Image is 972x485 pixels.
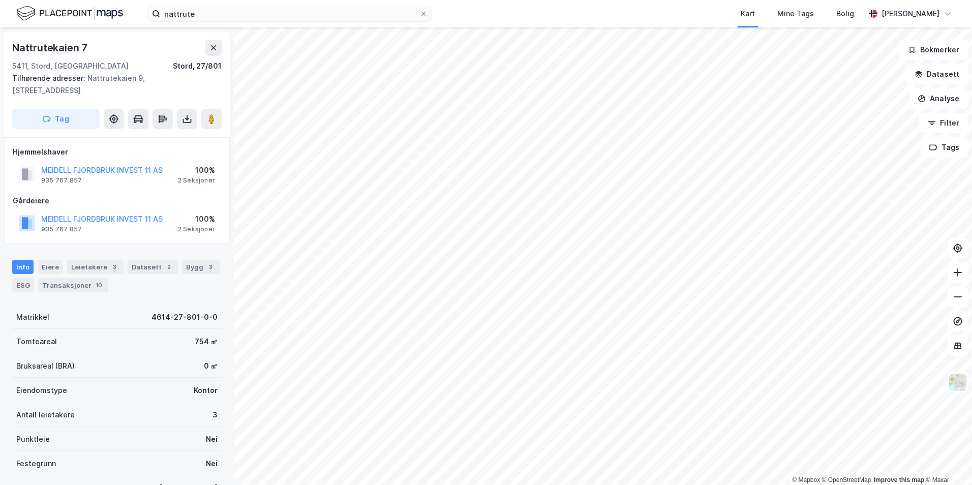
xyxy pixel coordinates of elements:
img: Z [948,373,967,392]
div: Hjemmelshaver [13,146,221,158]
div: Kontor [194,384,218,397]
div: 3 [212,409,218,421]
div: [PERSON_NAME] [882,8,939,20]
button: Filter [919,113,968,133]
div: Datasett [128,260,178,274]
img: logo.f888ab2527a4732fd821a326f86c7f29.svg [16,5,123,22]
a: OpenStreetMap [822,476,871,483]
div: 754 ㎡ [195,336,218,348]
button: Analyse [909,88,968,109]
button: Datasett [906,64,968,84]
div: Eiere [38,260,63,274]
div: ESG [12,278,34,292]
div: 4614-27-801-0-0 [151,311,218,323]
div: 100% [178,164,215,176]
button: Tags [921,137,968,158]
div: Transaksjoner [38,278,108,292]
div: 5411, Stord, [GEOGRAPHIC_DATA] [12,60,129,72]
div: 3 [205,262,216,272]
div: 100% [178,213,215,225]
div: Mine Tags [777,8,814,20]
div: Bygg [182,260,220,274]
div: 2 Seksjoner [178,225,215,233]
div: Stord, 27/801 [173,60,222,72]
div: 935 767 857 [41,176,82,185]
div: Antall leietakere [16,409,75,421]
div: Eiendomstype [16,384,67,397]
div: Kontrollprogram for chat [921,436,972,485]
button: Bokmerker [899,40,968,60]
div: 0 ㎡ [204,360,218,372]
div: 2 [164,262,174,272]
div: 10 [94,280,104,290]
div: 3 [109,262,119,272]
div: Gårdeiere [13,195,221,207]
div: Kart [741,8,755,20]
button: Tag [12,109,100,129]
a: Mapbox [792,476,820,483]
div: Bolig [836,8,854,20]
div: Info [12,260,34,274]
div: Leietakere [67,260,124,274]
div: Nattrutekaien 7 [12,40,89,56]
input: Søk på adresse, matrikkel, gårdeiere, leietakere eller personer [160,6,419,21]
div: 2 Seksjoner [178,176,215,185]
a: Improve this map [874,476,924,483]
div: Tomteareal [16,336,57,348]
div: Nattrutekaien 9, [STREET_ADDRESS] [12,72,214,97]
iframe: Chat Widget [921,436,972,485]
div: 935 767 857 [41,225,82,233]
div: Festegrunn [16,458,56,470]
span: Tilhørende adresser: [12,74,87,82]
div: Punktleie [16,433,50,445]
div: Matrikkel [16,311,49,323]
div: Bruksareal (BRA) [16,360,75,372]
div: Nei [206,433,218,445]
div: Nei [206,458,218,470]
